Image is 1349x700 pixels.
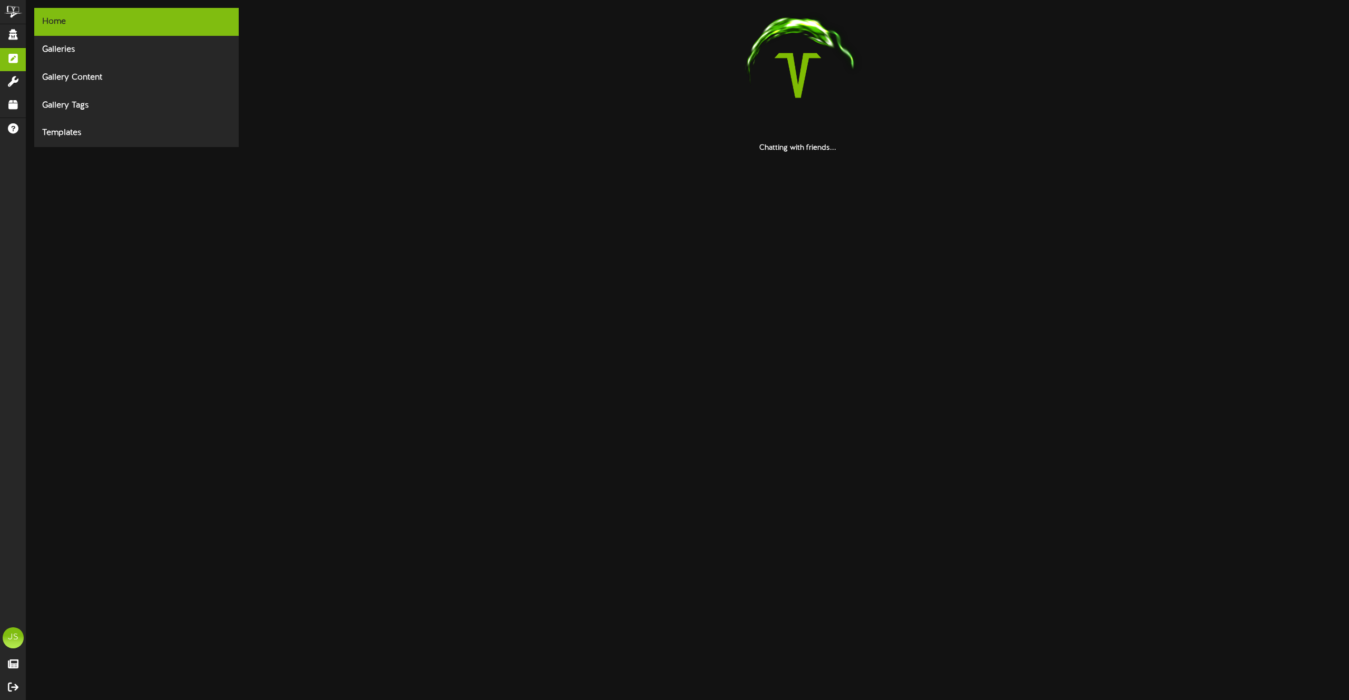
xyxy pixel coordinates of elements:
strong: Chatting with friends... [759,144,836,152]
div: Home [34,8,239,36]
div: Gallery Content [34,64,239,92]
img: loading-spinner-1.png [730,8,865,143]
div: JS [3,627,24,648]
div: Templates [34,119,239,147]
div: Gallery Tags [34,92,239,120]
div: Galleries [34,36,239,64]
